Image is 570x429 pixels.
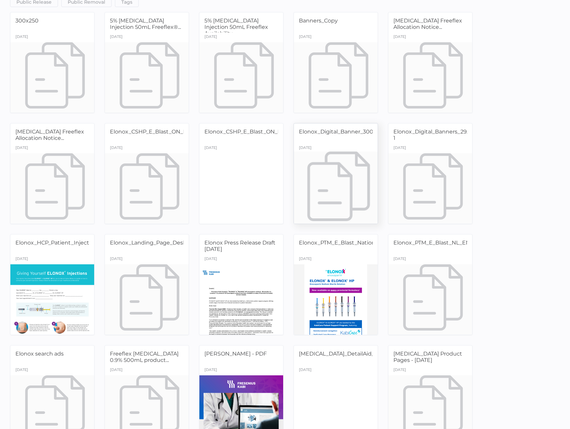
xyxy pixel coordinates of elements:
[393,366,406,375] div: [DATE]
[299,366,312,375] div: [DATE]
[299,239,426,246] span: Elonox_PTM_E_Blast_Nationwide_EN_[DATE]_2
[299,17,338,24] span: Banners_Copy
[204,17,268,37] span: 5% [MEDICAL_DATA] Injection 50mL Freeflex Availability...
[204,128,331,135] span: Elonox_CSHP_E_Blast_ON_MB_EN_06Sept24_1
[15,17,39,24] span: 300x250
[393,17,462,30] span: [MEDICAL_DATA] Freeflex Allocation Notice...
[15,128,84,141] span: [MEDICAL_DATA] Freeflex Allocation Notice...
[110,128,237,135] span: Elonox_CSHP_E_Blast_ON_MB_EN_06Sept24_1
[299,351,432,357] span: [MEDICAL_DATA]_DetailAid_7x10_EN_[DATE]_MLR
[393,351,462,363] span: [MEDICAL_DATA] Product Pages - [DATE]
[15,239,155,246] span: Elonox_HCP_Patient_Injection_Tearoff_10x14_EN_8...
[204,33,217,42] div: [DATE]
[393,144,406,153] div: [DATE]
[110,255,123,264] div: [DATE]
[15,33,28,42] div: [DATE]
[110,33,123,42] div: [DATE]
[15,366,28,375] div: [DATE]
[393,255,406,264] div: [DATE]
[15,255,28,264] div: [DATE]
[15,144,28,153] div: [DATE]
[204,239,275,252] span: Elonox Press Release Draft [DATE]
[110,366,123,375] div: [DATE]
[110,239,222,246] span: Elonox_Landing_Page_Desktop_[DATE]_3
[204,144,217,153] div: [DATE]
[299,33,312,42] div: [DATE]
[110,17,181,30] span: 5% [MEDICAL_DATA] Injection 50mL Freeflex®...
[299,255,312,264] div: [DATE]
[204,255,217,264] div: [DATE]
[299,144,312,153] div: [DATE]
[393,128,487,141] span: Elonox_Digital_Banners_29Aug24-1
[299,128,413,135] span: Elonox_Digital_Banner_300x250_[DATE]_2
[204,351,267,357] span: [PERSON_NAME] - PDF
[204,366,217,375] div: [DATE]
[110,351,179,363] span: Freeflex [MEDICAL_DATA] 0.9% 500mL product...
[393,239,479,246] span: Elonox_PTM_E_Blast_NL_EN_2...
[15,351,64,357] span: Elonox search ads
[393,33,406,42] div: [DATE]
[110,144,123,153] div: [DATE]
